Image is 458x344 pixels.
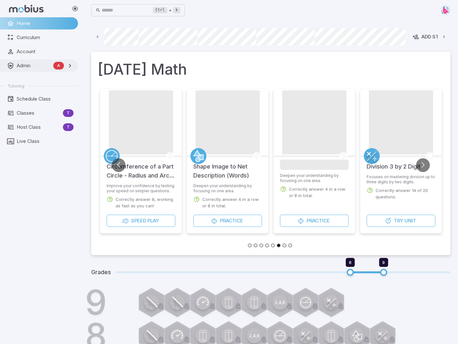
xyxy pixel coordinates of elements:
button: Go to slide 7 [282,243,286,247]
div: Add Student [412,33,455,40]
button: Go to slide 2 [254,243,257,247]
h1: 9 [85,285,107,320]
button: Go to slide 5 [271,243,275,247]
span: Account [17,48,73,55]
span: A [53,62,64,69]
span: 8 [349,260,351,265]
h5: Division 3 by 2 Digit [367,162,420,171]
span: Host Class [17,124,60,131]
span: T [63,110,73,116]
span: Classes [17,110,60,117]
span: Live Class [17,138,73,145]
p: Improve your confidence by testing your speed on simpler questions. [107,183,175,193]
span: Schedule Class [17,95,73,102]
span: Admin [17,62,51,69]
span: Home [17,20,73,27]
a: Circles [104,148,120,164]
span: Tutoring [8,83,24,89]
span: T [63,124,73,130]
p: Correctly answer 4 in a row or 8 in total. [202,196,262,209]
span: Curriculum [17,34,73,41]
kbd: Ctrl [153,7,167,13]
h5: Shape Image to Net Description (Words) [193,162,262,180]
a: Multiply/Divide [364,148,380,164]
span: Play [147,217,159,224]
button: Go to previous slide [112,158,125,172]
span: Speed [131,217,146,224]
button: Practice [280,215,349,227]
p: Correctly answer 4 in a row or 8 in total. [289,186,349,199]
span: Try [394,217,403,224]
a: Geometry 2D [190,148,206,164]
kbd: k [173,7,180,13]
span: Unit [404,217,416,224]
h5: Grades [91,268,111,277]
img: right-triangle.svg [441,5,450,15]
button: Go to slide 1 [248,243,252,247]
span: 9 [382,260,385,265]
h1: [DATE] Math [98,58,444,80]
button: Practice [193,215,262,227]
span: Practice [307,217,330,224]
p: Deepen your understanding by focusing on one area. [193,183,262,193]
span: Practice [220,217,243,224]
button: TryUnit [367,215,435,227]
button: Go to slide 3 [259,243,263,247]
p: Correctly answer 14 of 20 questions. [376,187,435,200]
button: SpeedPlay [107,215,175,227]
button: Go to slide 8 [288,243,292,247]
p: Focuses on mastering division up to three digits by two digits. [367,174,435,184]
button: Go to slide 4 [265,243,269,247]
p: Deepen your understanding by focusing on one area. [280,173,349,183]
div: + [153,6,180,14]
p: Correctly answer 8, working as fast as you can! [116,196,175,209]
button: Go to next slide [416,158,430,172]
button: Go to slide 6 [277,243,281,247]
h5: Circumference of a Part Circle - Radius and Arc Length to Fraction (Decimal) [107,162,175,180]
